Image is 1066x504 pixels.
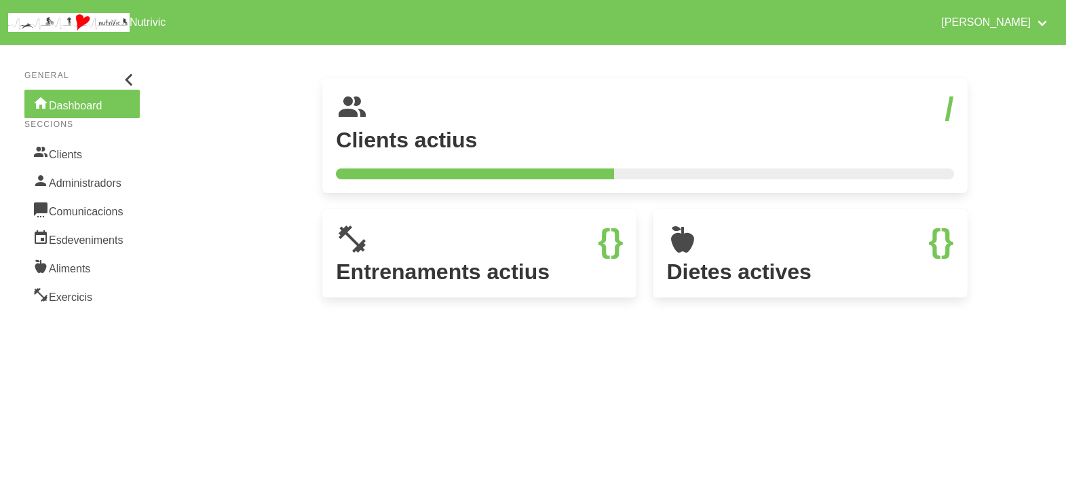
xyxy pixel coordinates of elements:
[24,224,140,253] a: Esdeveniments
[24,196,140,224] a: Comunicacions
[24,139,140,167] a: Clients
[24,253,140,281] a: Aliments
[24,118,140,130] p: Seccions
[8,13,130,32] img: company_logo
[24,90,140,118] a: Dashboard
[24,167,140,196] a: Administradors
[933,5,1058,39] a: [PERSON_NAME]
[24,69,140,82] p: General
[24,281,140,310] a: Exercicis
